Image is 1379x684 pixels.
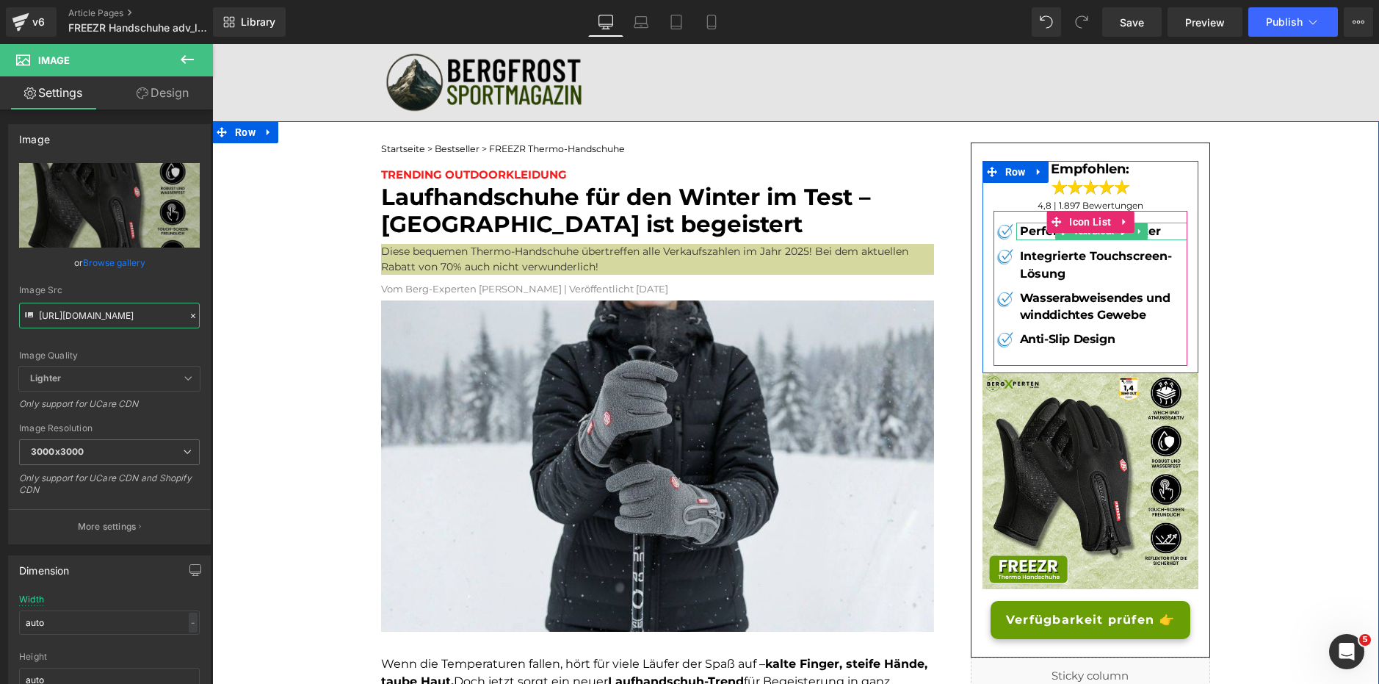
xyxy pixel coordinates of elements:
font: Laufhandschuhe für den Winter im Test – [GEOGRAPHIC_DATA] ist begeistert [169,139,659,194]
font: Vom Berg-Experten [PERSON_NAME] | Veröffentlicht [DATE] [169,239,456,251]
span: Verfügbarkeit prüfen 👉 [794,567,963,585]
b: Wasserabweisendes und winddichtes Gewebe [808,247,958,277]
div: Height [19,652,200,662]
button: More settings [9,509,210,544]
a: Expand / Collapse [47,77,66,99]
a: Preview [1168,7,1242,37]
button: Redo [1067,7,1096,37]
a: Expand / Collapse [817,117,836,139]
span: 4,8 | 1.897 Bewertungen [825,156,931,167]
span: Image [38,54,70,66]
div: Image Resolution [19,423,200,433]
div: Image Quality [19,350,200,361]
div: Only support for UCare CDN [19,398,200,420]
span: Row [19,77,47,99]
span: TRENDING OUTDOORKLEIDUNG [169,123,355,137]
p: Diese bequemen Thermo-Handschuhe übertreffen alle Verkaufszahlen im Jahr 2025! Bei dem aktuellen ... [169,200,722,231]
div: v6 [29,12,48,32]
span: Row [789,117,817,139]
b: 3000x3000 [31,446,84,457]
iframe: Intercom live chat [1329,634,1364,669]
p: More settings [78,520,137,533]
div: Width [19,594,44,605]
span: 5 [1359,634,1371,646]
input: Link [19,303,200,328]
a: Browse gallery [83,250,145,276]
div: Dimension [19,556,70,577]
button: Publish [1248,7,1338,37]
font: Wenn die Temperaturen fallen, hört für viele Läufer der Spaß auf – Doch jetzt sorgt ein neuer für... [169,613,715,662]
b: Lighter [30,372,61,384]
input: auto [19,611,200,635]
b: Anti-Slip Design [808,288,903,302]
h3: Empfohlen: [781,117,975,134]
a: Verfügbarkeit prüfen 👉 [778,557,978,595]
span: FREEZR Handschuhe adv_laufen [68,22,209,34]
a: Design [109,76,216,109]
a: Expand / Collapse [920,179,935,196]
b: Perfekt für den Winter [808,180,949,194]
div: Image Src [19,285,200,295]
button: Undo [1032,7,1061,37]
a: New Library [213,7,286,37]
div: Only support for UCare CDN and Shopify CDN [19,472,200,505]
a: Laptop [623,7,659,37]
a: Expand / Collapse [902,167,922,189]
button: More [1344,7,1373,37]
span: Library [241,15,275,29]
a: Desktop [588,7,623,37]
span: Preview [1185,15,1225,30]
a: v6 [6,7,57,37]
strong: Laufhandschuh-Trend [396,630,532,644]
span: Save [1120,15,1144,30]
span: Publish [1266,16,1303,28]
a: Mobile [694,7,729,37]
a: Article Pages [68,7,237,19]
div: Image [19,125,50,145]
b: Integrierte Touchscreen-Lösung [808,205,960,237]
font: Startseite > Bestseller > FREEZR Thermo-Handschuhe [169,99,413,110]
div: or [19,255,200,270]
a: Tablet [659,7,694,37]
div: - [189,613,198,633]
span: Icon List [853,167,902,189]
